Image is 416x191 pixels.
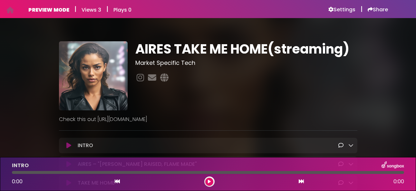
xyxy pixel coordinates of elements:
h5: | [361,5,363,13]
h5: | [106,5,108,13]
h5: | [74,5,76,13]
img: songbox-logo-white.png [382,161,404,170]
a: Share [368,6,388,13]
h6: PREVIEW MODE [28,7,69,13]
h6: Plays 0 [113,7,131,13]
h3: Market Specific Tech [135,59,357,66]
p: INTRO [78,142,93,149]
img: nY8tuuUUROaZ0ycu6YtA [59,41,128,110]
h6: Views 3 [82,7,101,13]
span: 0:00 [393,178,404,186]
h1: AIRES TAKE ME HOME(streaming) [135,41,357,57]
a: Settings [328,6,355,13]
p: Check this out [URL][DOMAIN_NAME] [59,116,357,123]
p: INTRO [12,162,29,169]
span: 0:00 [12,178,23,185]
